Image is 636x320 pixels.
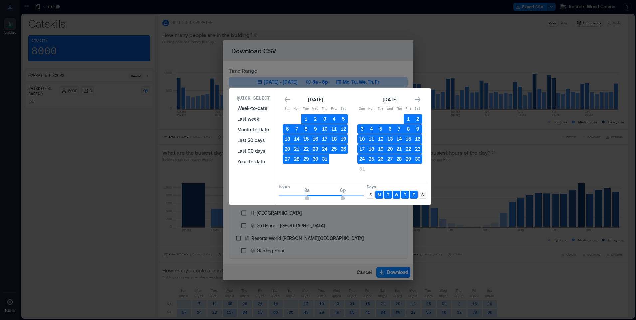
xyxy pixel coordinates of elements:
[367,124,376,134] button: 4
[367,134,376,144] button: 11
[413,106,422,112] p: Sat
[339,106,348,112] p: Sat
[413,192,415,197] p: F
[320,144,329,154] button: 24
[279,184,364,189] p: Hours
[329,106,339,112] p: Fri
[329,104,339,114] th: Friday
[320,104,329,114] th: Thursday
[292,104,301,114] th: Monday
[376,104,385,114] th: Tuesday
[395,124,404,134] button: 7
[311,104,320,114] th: Wednesday
[357,144,367,154] button: 17
[404,114,413,124] button: 1
[387,192,389,197] p: T
[292,124,301,134] button: 7
[311,106,320,112] p: Wed
[376,124,385,134] button: 5
[376,144,385,154] button: 19
[376,106,385,112] p: Tue
[301,104,311,114] th: Tuesday
[292,154,301,164] button: 28
[395,154,404,164] button: 28
[301,114,311,124] button: 1
[339,144,348,154] button: 26
[234,135,273,146] button: Last 30 days
[340,187,346,193] span: 6p
[367,144,376,154] button: 18
[385,134,395,144] button: 13
[311,114,320,124] button: 2
[320,114,329,124] button: 3
[339,114,348,124] button: 5
[357,104,367,114] th: Sunday
[413,144,422,154] button: 23
[301,124,311,134] button: 8
[339,124,348,134] button: 12
[385,154,395,164] button: 27
[357,124,367,134] button: 3
[311,154,320,164] button: 30
[283,134,292,144] button: 13
[283,104,292,114] th: Sunday
[385,104,395,114] th: Wednesday
[283,124,292,134] button: 6
[311,144,320,154] button: 23
[376,154,385,164] button: 26
[234,103,273,114] button: Week-to-date
[329,124,339,134] button: 11
[413,104,422,114] th: Saturday
[395,192,398,197] p: W
[404,106,413,112] p: Fri
[301,144,311,154] button: 22
[292,134,301,144] button: 14
[292,106,301,112] p: Mon
[367,184,426,189] p: Days
[283,95,292,104] button: Go to previous month
[283,106,292,112] p: Sun
[357,106,367,112] p: Sun
[301,154,311,164] button: 29
[385,144,395,154] button: 20
[395,106,404,112] p: Thu
[329,114,339,124] button: 4
[329,144,339,154] button: 25
[370,192,372,197] p: S
[234,114,273,124] button: Last week
[283,144,292,154] button: 20
[404,192,406,197] p: T
[320,106,329,112] p: Thu
[381,96,399,104] div: [DATE]
[413,95,422,104] button: Go to next month
[395,134,404,144] button: 14
[292,144,301,154] button: 21
[234,124,273,135] button: Month-to-date
[339,134,348,144] button: 19
[376,134,385,144] button: 12
[413,114,422,124] button: 2
[301,106,311,112] p: Tue
[367,106,376,112] p: Mon
[404,134,413,144] button: 15
[404,154,413,164] button: 29
[329,134,339,144] button: 18
[367,104,376,114] th: Monday
[320,134,329,144] button: 17
[320,154,329,164] button: 31
[385,124,395,134] button: 6
[234,146,273,156] button: Last 90 days
[378,192,381,197] p: M
[357,154,367,164] button: 24
[234,156,273,167] button: Year-to-date
[395,104,404,114] th: Thursday
[413,154,422,164] button: 30
[421,192,424,197] p: S
[395,144,404,154] button: 21
[357,164,367,174] button: 31
[301,134,311,144] button: 15
[311,134,320,144] button: 16
[404,124,413,134] button: 8
[413,124,422,134] button: 9
[404,104,413,114] th: Friday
